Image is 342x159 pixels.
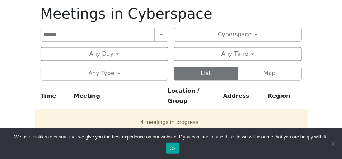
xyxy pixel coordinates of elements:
[329,140,337,147] span: No
[174,67,238,81] button: List
[71,86,165,110] th: Meeting
[14,133,328,141] span: We use cookies to ensure that we give you the best experience on our website. If you continue to ...
[174,28,302,42] button: Cyberspace
[174,47,302,61] button: Any Time
[238,67,302,81] button: Map
[166,143,179,154] button: Ok
[41,67,168,81] button: Any Type
[41,28,155,42] input: Search
[220,86,265,110] th: Address
[265,86,307,110] th: Region
[41,47,168,61] button: Any Day
[155,28,168,42] button: Search
[165,86,220,110] th: Location / Group
[41,5,302,22] h1: Meetings in Cyberspace
[35,86,71,110] th: Time
[38,113,302,133] button: 4 meetings in progress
